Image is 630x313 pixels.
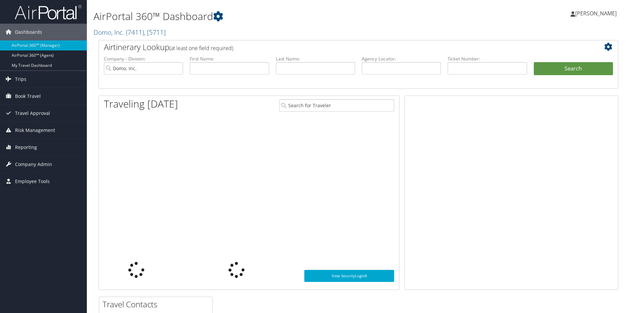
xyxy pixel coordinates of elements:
[362,55,441,62] label: Agency Locator:
[190,55,269,62] label: First Name:
[15,105,50,122] span: Travel Approval
[575,10,617,17] span: [PERSON_NAME]
[15,24,42,40] span: Dashboards
[15,139,37,156] span: Reporting
[104,41,570,53] h2: Airtinerary Lookup
[15,156,52,173] span: Company Admin
[279,99,395,112] input: Search for Traveler
[104,55,183,62] label: Company - Division:
[144,28,166,37] span: , [ 5711 ]
[169,44,233,52] span: (at least one field required)
[15,4,82,20] img: airportal-logo.png
[304,270,395,282] a: View SecurityLogic®
[15,88,41,105] span: Book Travel
[104,97,178,111] h1: Traveling [DATE]
[448,55,527,62] label: Ticket Number:
[534,62,613,75] button: Search
[94,28,166,37] a: Domo, Inc.
[103,299,212,310] h2: Travel Contacts
[571,3,623,23] a: [PERSON_NAME]
[15,122,55,139] span: Risk Management
[94,9,447,23] h1: AirPortal 360™ Dashboard
[15,71,26,88] span: Trips
[276,55,355,62] label: Last Name:
[126,28,144,37] span: ( 7411 )
[15,173,50,190] span: Employee Tools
